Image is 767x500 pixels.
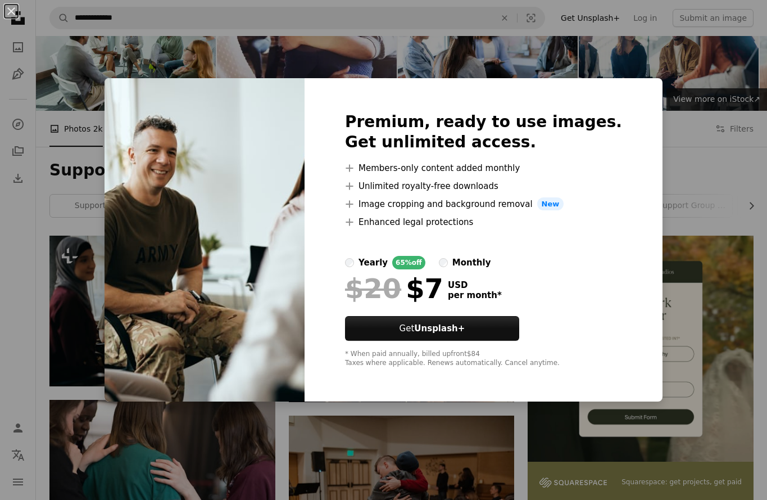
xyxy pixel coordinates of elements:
[345,161,622,175] li: Members-only content added monthly
[345,112,622,152] h2: Premium, ready to use images. Get unlimited access.
[345,350,622,368] div: * When paid annually, billed upfront $84 Taxes where applicable. Renews automatically. Cancel any...
[537,197,564,211] span: New
[392,256,425,269] div: 65% off
[414,323,465,334] strong: Unsplash+
[345,274,443,303] div: $7
[358,256,388,269] div: yearly
[345,215,622,229] li: Enhanced legal protections
[105,78,305,402] img: premium_photo-1661963007374-f976ba0112be
[448,280,502,290] span: USD
[439,258,448,267] input: monthly
[345,197,622,211] li: Image cropping and background removal
[448,290,502,300] span: per month *
[345,274,401,303] span: $20
[345,258,354,267] input: yearly65%off
[345,179,622,193] li: Unlimited royalty-free downloads
[452,256,491,269] div: monthly
[345,316,519,341] button: GetUnsplash+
